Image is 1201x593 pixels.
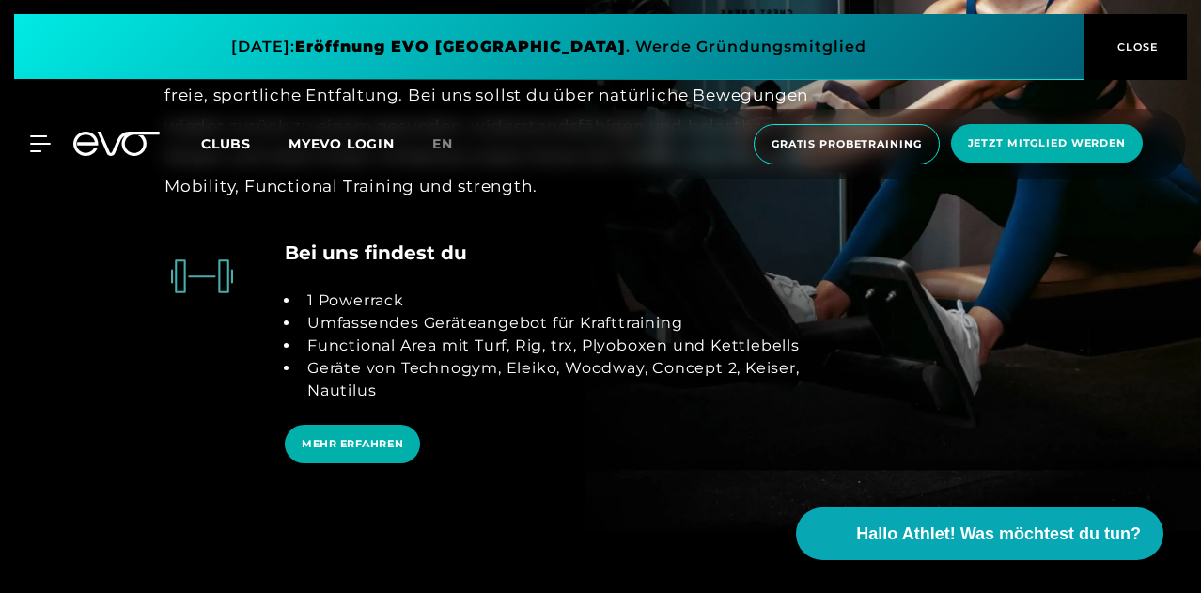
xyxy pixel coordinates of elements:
button: CLOSE [1084,14,1187,80]
span: Jetzt Mitglied werden [968,135,1126,151]
li: Functional Area mit Turf, Rig, trx, Plyoboxen und Kettlebells [300,335,811,357]
button: Hallo Athlet! Was möchtest du tun? [796,507,1163,560]
li: Geräte von Technogym, Eleiko, Woodway, Concept 2, Keiser, Nautilus [300,357,811,402]
span: MEHR ERFAHREN [302,436,403,452]
span: Gratis Probetraining [772,136,922,152]
a: MYEVO LOGIN [289,135,395,152]
a: MEHR ERFAHREN [285,425,428,497]
h4: Bei uns findest du [285,239,467,267]
li: Umfassendes Geräteangebot für Krafttraining [300,312,811,335]
a: Jetzt Mitglied werden [945,124,1148,164]
span: CLOSE [1113,39,1159,55]
a: Gratis Probetraining [748,124,945,164]
span: Clubs [201,135,251,152]
span: en [432,135,453,152]
a: en [432,133,476,155]
span: Hallo Athlet! Was möchtest du tun? [856,522,1141,547]
li: 1 Powerrack [300,289,811,312]
a: Clubs [201,134,289,152]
